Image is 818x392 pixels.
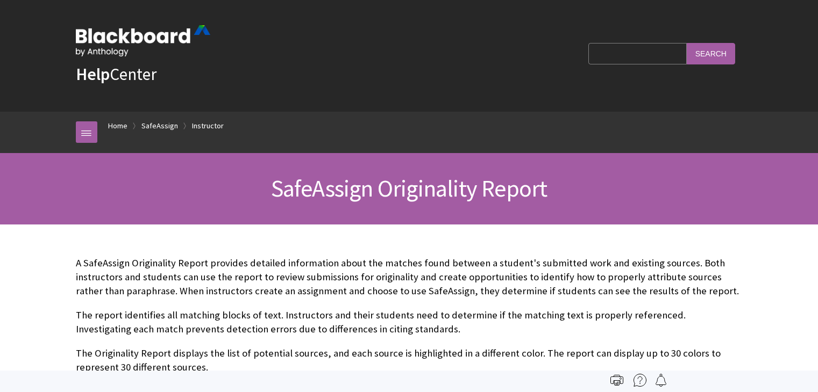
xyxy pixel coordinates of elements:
p: The Originality Report displays the list of potential sources, and each source is highlighted in ... [76,346,743,374]
p: The report identifies all matching blocks of text. Instructors and their students need to determi... [76,308,743,336]
img: More help [634,374,646,387]
a: SafeAssign [141,119,178,133]
img: Follow this page [655,374,667,387]
img: Print [610,374,623,387]
strong: Help [76,63,110,85]
input: Search [687,43,735,64]
a: Home [108,119,127,133]
p: A SafeAssign Originality Report provides detailed information about the matches found between a s... [76,256,743,299]
a: Instructor [192,119,224,133]
img: Blackboard by Anthology [76,25,210,56]
span: SafeAssign Originality Report [271,173,547,203]
a: HelpCenter [76,63,157,85]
